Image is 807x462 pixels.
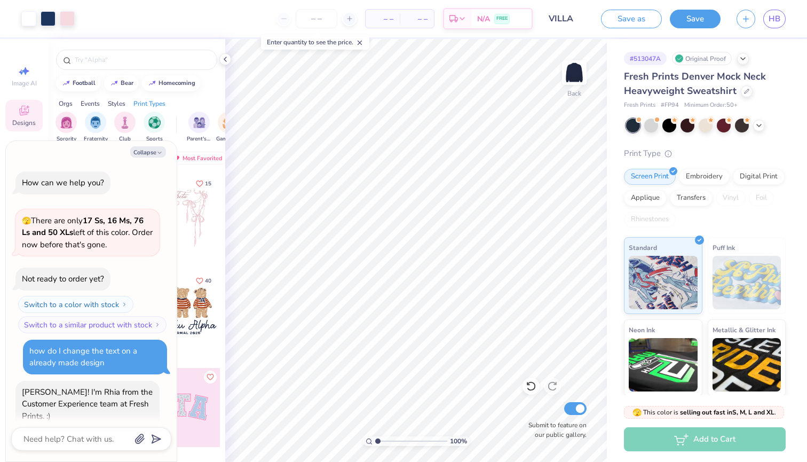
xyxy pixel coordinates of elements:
[59,99,73,108] div: Orgs
[261,35,369,50] div: Enter quantity to see the price.
[204,371,217,383] button: Like
[624,101,655,110] span: Fresh Prints
[81,99,100,108] div: Events
[130,146,166,158] button: Collapse
[108,99,125,108] div: Styles
[84,135,108,143] span: Fraternity
[216,135,241,143] span: Game Day
[18,296,133,313] button: Switch to a color with stock
[167,152,227,165] div: Most Favorited
[60,116,73,129] img: Sorority Image
[191,273,216,288] button: Like
[624,190,667,206] div: Applique
[114,112,136,143] button: filter button
[733,169,785,185] div: Digital Print
[713,242,735,253] span: Puff Ink
[12,119,36,127] span: Designs
[144,112,165,143] button: filter button
[22,387,153,421] div: [PERSON_NAME]! I'm Rhia from the Customer Experience team at Fresh Prints. :)
[187,135,211,143] span: Parent's Weekend
[523,420,587,440] label: Submit to feature on our public gallery.
[629,338,698,391] img: Neon Ink
[148,116,161,129] img: Sports Image
[624,52,667,65] div: # 513047A
[119,135,131,143] span: Club
[296,9,337,28] input: – –
[148,80,156,87] img: trend_line.gif
[601,10,662,28] button: Save as
[624,70,766,97] span: Fresh Prints Denver Mock Neck Heavyweight Sweatshirt
[84,112,108,143] button: filter button
[567,89,581,98] div: Back
[406,13,428,25] span: – –
[133,99,165,108] div: Print Types
[62,80,70,87] img: trend_line.gif
[661,101,679,110] span: # FP94
[632,408,776,417] span: This color is .
[763,10,786,28] a: HB
[713,338,781,391] img: Metallic & Glitter Ink
[670,10,721,28] button: Save
[450,436,467,446] span: 100 %
[119,116,131,129] img: Club Image
[187,112,211,143] button: filter button
[193,116,205,129] img: Parent's Weekend Image
[769,13,780,25] span: HB
[159,80,195,86] div: homecoming
[18,316,167,333] button: Switch to a similar product with stock
[56,75,100,91] button: football
[749,190,774,206] div: Foil
[84,112,108,143] div: filter for Fraternity
[713,324,776,335] span: Metallic & Glitter Ink
[680,408,774,417] strong: selling out fast in S, M, L and XL
[205,278,211,284] span: 40
[22,215,144,238] strong: 17 Ss, 16 Ms, 76 Ls and 50 XLs
[216,112,241,143] button: filter button
[29,346,137,369] div: how do I change the text on a already made design
[104,75,138,91] button: bear
[496,15,508,22] span: FREE
[12,79,37,88] span: Image AI
[223,116,235,129] img: Game Day Image
[73,80,96,86] div: football
[146,135,163,143] span: Sports
[716,190,746,206] div: Vinyl
[191,176,216,191] button: Like
[629,324,655,335] span: Neon Ink
[56,112,77,143] button: filter button
[624,212,676,228] div: Rhinestones
[624,169,676,185] div: Screen Print
[477,13,490,25] span: N/A
[57,135,76,143] span: Sorority
[22,177,104,188] div: How can we help you?
[144,112,165,143] div: filter for Sports
[629,256,698,309] img: Standard
[624,147,786,160] div: Print Type
[541,8,593,29] input: Untitled Design
[216,112,241,143] div: filter for Game Day
[22,273,104,284] div: Not ready to order yet?
[629,242,657,253] span: Standard
[110,80,118,87] img: trend_line.gif
[684,101,738,110] span: Minimum Order: 50 +
[22,216,31,226] span: 🫣
[154,322,161,328] img: Switch to a similar product with stock
[372,13,393,25] span: – –
[90,116,101,129] img: Fraternity Image
[121,301,128,308] img: Switch to a color with stock
[142,75,200,91] button: homecoming
[121,80,133,86] div: bear
[679,169,730,185] div: Embroidery
[672,52,732,65] div: Original Proof
[74,54,210,65] input: Try "Alpha"
[187,112,211,143] div: filter for Parent's Weekend
[205,181,211,186] span: 15
[114,112,136,143] div: filter for Club
[22,215,153,250] span: There are only left of this color. Order now before that's gone.
[713,256,781,309] img: Puff Ink
[670,190,713,206] div: Transfers
[564,62,585,83] img: Back
[56,112,77,143] div: filter for Sorority
[632,408,642,418] span: 🫣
